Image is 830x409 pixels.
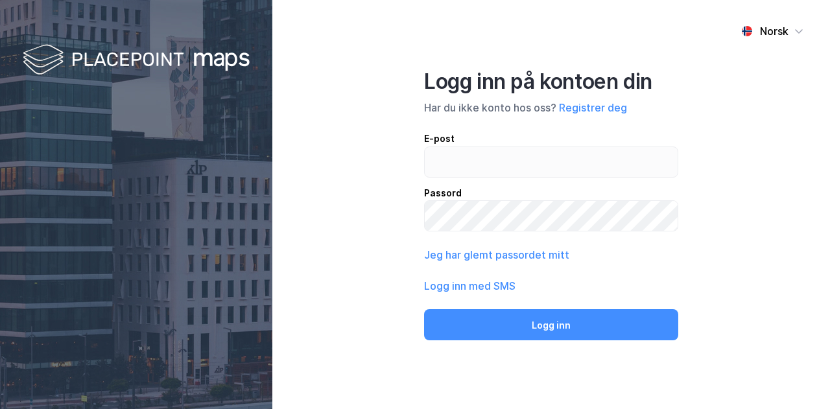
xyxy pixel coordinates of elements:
button: Logg inn [424,309,678,340]
button: Registrer deg [559,100,627,115]
img: logo-white.f07954bde2210d2a523dddb988cd2aa7.svg [23,41,250,80]
button: Jeg har glemt passordet mitt [424,247,569,263]
div: Passord [424,185,678,201]
div: Logg inn på kontoen din [424,69,678,95]
div: E-post [424,131,678,146]
div: Har du ikke konto hos oss? [424,100,678,115]
button: Logg inn med SMS [424,278,516,294]
div: Norsk [760,23,788,39]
